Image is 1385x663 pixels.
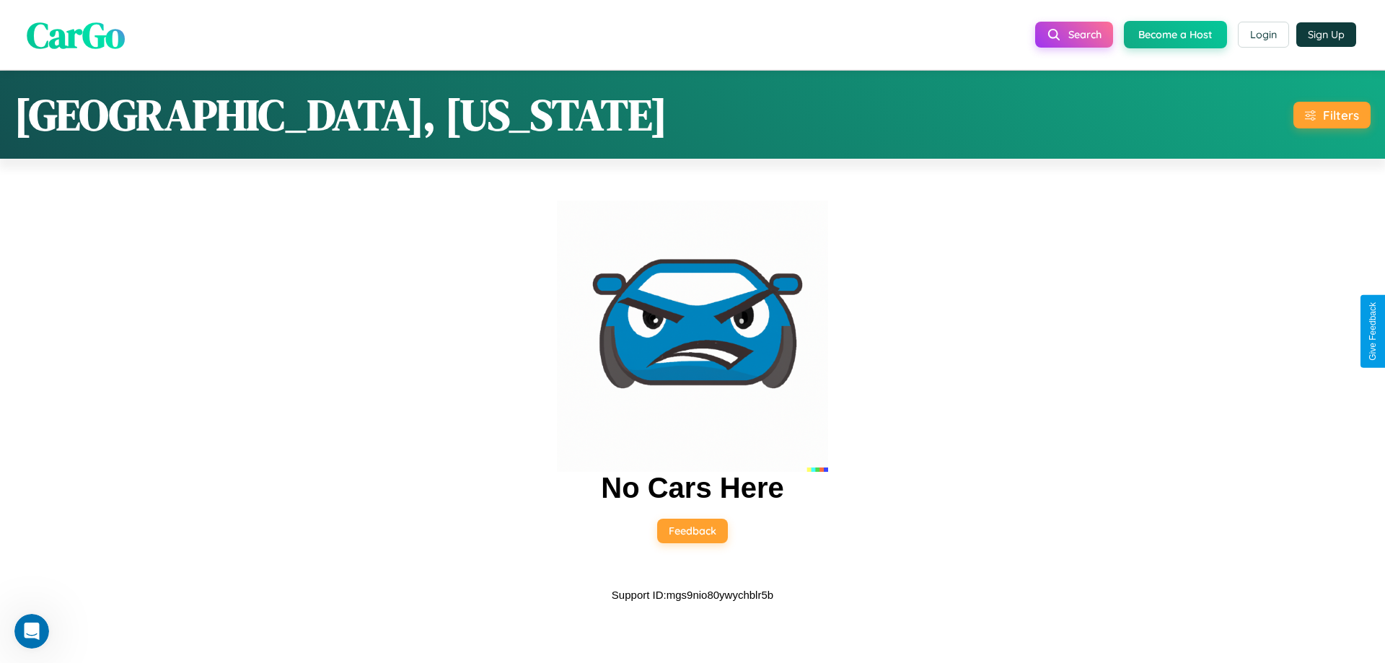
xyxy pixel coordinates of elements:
h1: [GEOGRAPHIC_DATA], [US_STATE] [14,85,667,144]
iframe: Intercom live chat [14,614,49,649]
img: car [557,201,828,472]
button: Sign Up [1296,22,1356,47]
button: Feedback [657,519,728,543]
p: Support ID: mgs9nio80ywychblr5b [612,585,773,605]
button: Become a Host [1124,21,1227,48]
span: Search [1068,28,1102,41]
span: CarGo [27,9,125,59]
button: Filters [1293,102,1371,128]
button: Search [1035,22,1113,48]
button: Login [1238,22,1289,48]
div: Give Feedback [1368,302,1378,361]
div: Filters [1323,107,1359,123]
h2: No Cars Here [601,472,783,504]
